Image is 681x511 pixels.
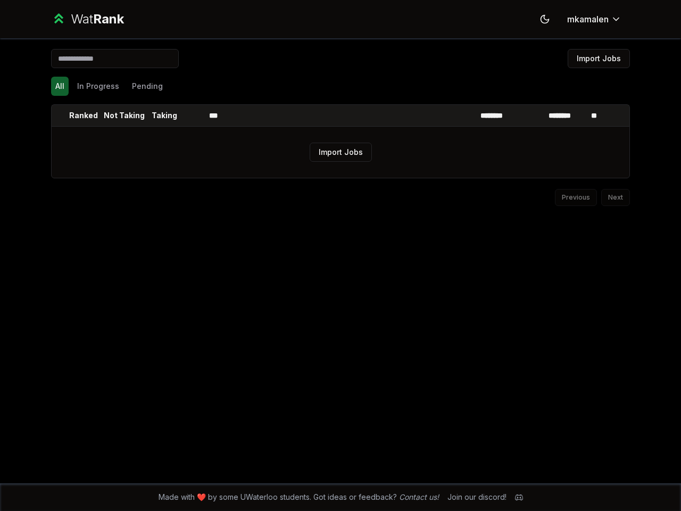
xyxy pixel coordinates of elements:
div: Join our discord! [447,492,506,502]
button: All [51,77,69,96]
span: Rank [93,11,124,27]
div: Wat [71,11,124,28]
a: Contact us! [399,492,439,501]
button: Import Jobs [310,143,372,162]
span: Made with ❤️ by some UWaterloo students. Got ideas or feedback? [159,492,439,502]
button: Pending [128,77,167,96]
button: In Progress [73,77,123,96]
a: WatRank [51,11,124,28]
span: mkamalen [567,13,609,26]
button: Import Jobs [568,49,630,68]
p: Not Taking [104,110,145,121]
p: Taking [152,110,177,121]
button: mkamalen [559,10,630,29]
p: Ranked [69,110,98,121]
